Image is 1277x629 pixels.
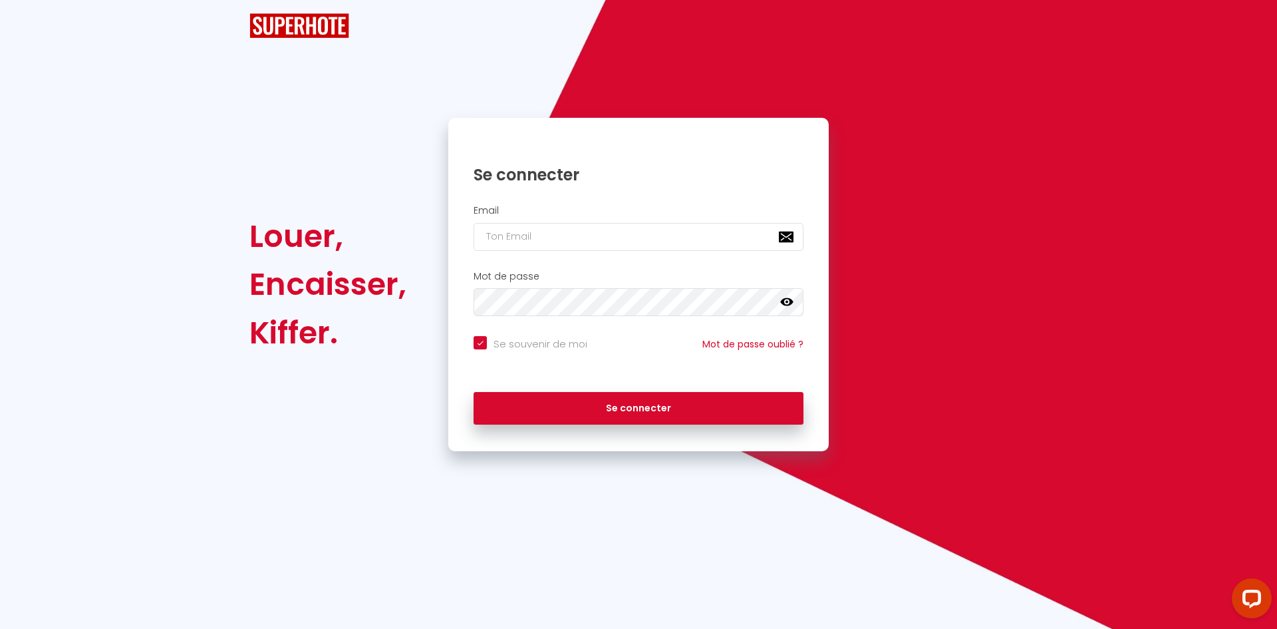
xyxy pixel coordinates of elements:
[474,223,803,251] input: Ton Email
[474,164,803,185] h1: Se connecter
[702,337,803,351] a: Mot de passe oublié ?
[249,309,406,357] div: Kiffer.
[474,205,803,216] h2: Email
[249,260,406,308] div: Encaisser,
[249,13,349,38] img: SuperHote logo
[249,212,406,260] div: Louer,
[1221,573,1277,629] iframe: LiveChat chat widget
[474,271,803,282] h2: Mot de passe
[474,392,803,425] button: Se connecter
